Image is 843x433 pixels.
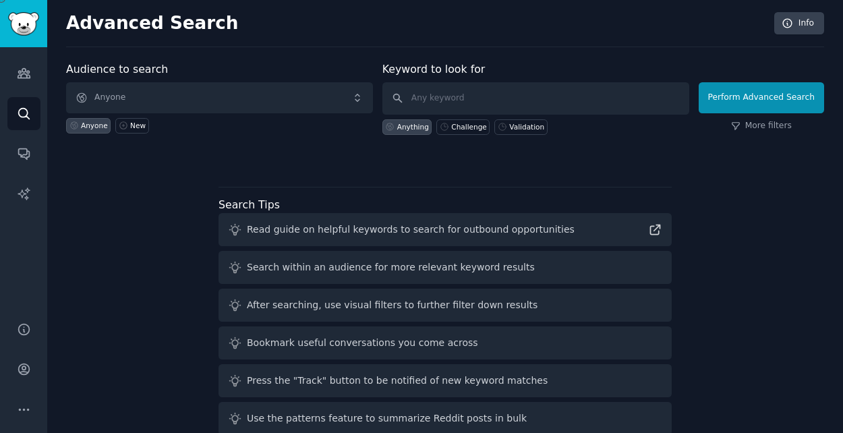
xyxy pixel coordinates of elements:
label: Audience to search [66,63,168,76]
a: New [115,118,148,134]
label: Search Tips [219,198,280,211]
button: Anyone [66,82,373,113]
div: Read guide on helpful keywords to search for outbound opportunities [247,223,575,237]
div: Anyone [81,121,108,130]
a: Info [774,12,824,35]
a: More filters [731,120,792,132]
label: Keyword to look for [382,63,486,76]
div: Press the "Track" button to be notified of new keyword matches [247,374,548,388]
div: Bookmark useful conversations you come across [247,336,478,350]
div: Search within an audience for more relevant keyword results [247,260,535,275]
div: Use the patterns feature to summarize Reddit posts in bulk [247,411,527,426]
div: After searching, use visual filters to further filter down results [247,298,537,312]
div: Anything [397,122,429,132]
input: Any keyword [382,82,689,115]
img: GummySearch logo [8,12,39,36]
div: Validation [509,122,544,132]
div: New [130,121,146,130]
div: Challenge [451,122,487,132]
button: Perform Advanced Search [699,82,824,113]
h2: Advanced Search [66,13,767,34]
